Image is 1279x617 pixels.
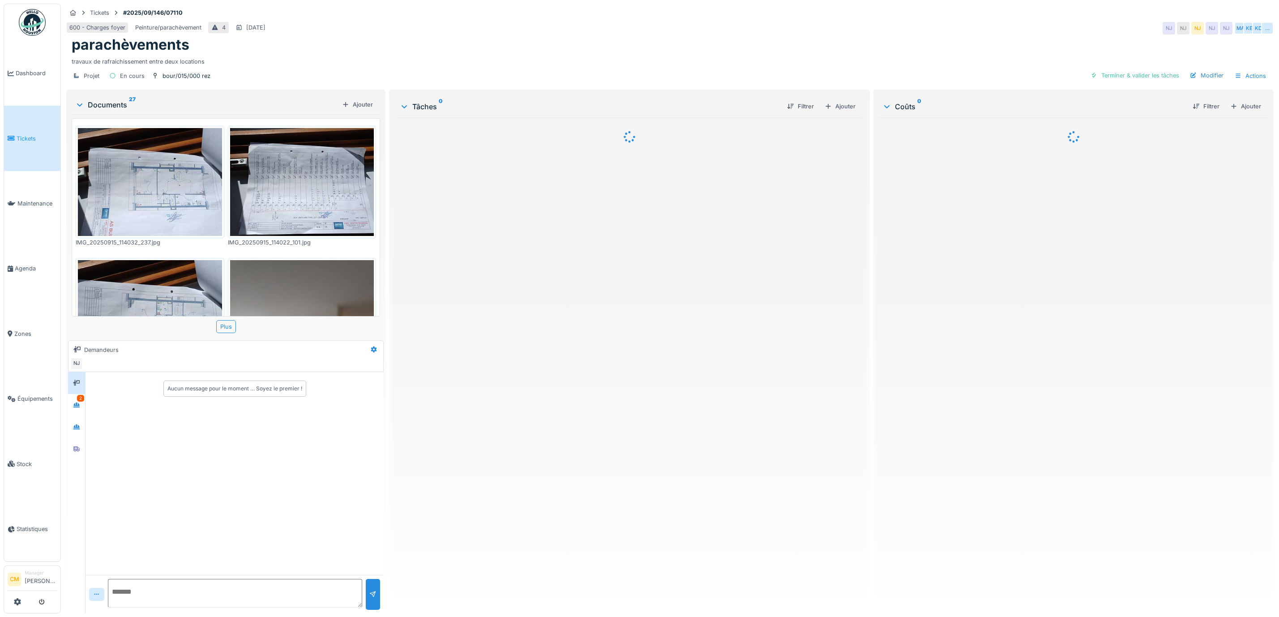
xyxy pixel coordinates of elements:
[16,69,57,77] span: Dashboard
[76,238,224,247] div: IMG_20250915_114032_237.jpg
[72,54,1268,66] div: travaux de rafraichissement entre deux locations
[1177,22,1189,34] div: NJ
[230,260,374,452] img: 0hjds9t8i6m4e4f23ht1935l94yk
[1087,69,1183,81] div: Terminer & valider les tâches
[228,238,376,247] div: IMG_20250915_114022_101.jpg
[17,460,57,468] span: Stock
[821,100,859,112] div: Ajouter
[19,9,46,36] img: Badge_color-CXgf-gQk.svg
[69,23,125,32] div: 600 - Charges foyer
[1227,100,1265,112] div: Ajouter
[17,199,57,208] span: Maintenance
[1234,22,1247,34] div: MA
[1243,22,1256,34] div: KE
[15,264,57,273] span: Agenda
[4,431,60,496] a: Stock
[4,301,60,366] a: Zones
[1163,22,1175,34] div: NJ
[17,525,57,533] span: Statistiques
[25,570,57,576] div: Manager
[1220,22,1232,34] div: NJ
[14,330,57,338] span: Zones
[917,101,921,112] sup: 0
[135,23,201,32] div: Peinture/parachèvement
[338,99,376,111] div: Ajouter
[4,171,60,236] a: Maintenance
[17,134,57,143] span: Tickets
[77,395,84,402] div: 2
[25,570,57,589] li: [PERSON_NAME]
[78,260,222,368] img: bs08bqs9uyfoe4hd3xogxsfkbovv
[72,36,189,53] h1: parachèvements
[8,570,57,591] a: CM Manager[PERSON_NAME]
[78,128,222,236] img: 0z5g1edw2r4kand1k13xgjfdijwz
[17,394,57,403] span: Équipements
[167,385,302,393] div: Aucun message pour le moment … Soyez le premier !
[4,41,60,106] a: Dashboard
[1189,100,1223,112] div: Filtrer
[4,497,60,561] a: Statistiques
[439,101,443,112] sup: 0
[1186,69,1227,81] div: Modifier
[216,320,236,333] div: Plus
[120,72,145,80] div: En cours
[246,23,265,32] div: [DATE]
[1261,22,1274,34] div: …
[120,9,186,17] strong: #2025/09/146/07110
[4,106,60,171] a: Tickets
[129,99,136,110] sup: 27
[1206,22,1218,34] div: NJ
[1252,22,1265,34] div: KD
[84,72,99,80] div: Projet
[75,99,338,110] div: Documents
[163,72,210,80] div: bour/015/000 rez
[4,236,60,301] a: Agenda
[8,573,21,586] li: CM
[1191,22,1204,34] div: NJ
[70,357,83,370] div: NJ
[882,101,1185,112] div: Coûts
[222,23,226,32] div: 4
[4,366,60,431] a: Équipements
[1231,69,1270,82] div: Actions
[90,9,109,17] div: Tickets
[84,346,119,354] div: Demandeurs
[783,100,817,112] div: Filtrer
[400,101,780,112] div: Tâches
[230,128,374,236] img: jb9p9ffbs5cg3ctfnpcg9r2nxxib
